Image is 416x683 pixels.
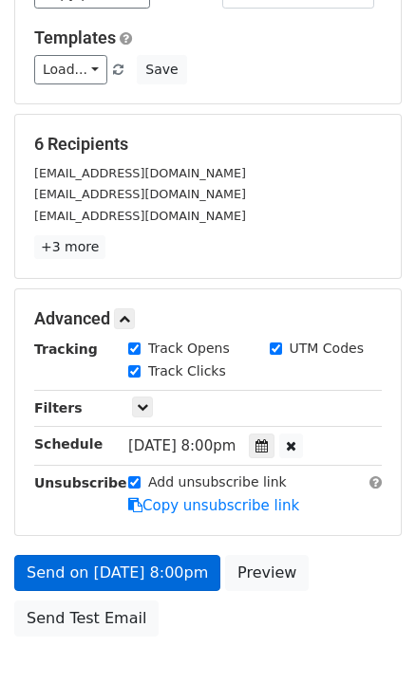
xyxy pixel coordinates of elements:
a: Send on [DATE] 8:00pm [14,555,220,591]
h5: 6 Recipients [34,134,382,155]
small: [EMAIL_ADDRESS][DOMAIN_NAME] [34,166,246,180]
small: [EMAIL_ADDRESS][DOMAIN_NAME] [34,209,246,223]
a: +3 more [34,235,105,259]
a: Templates [34,28,116,47]
strong: Schedule [34,436,103,452]
label: Track Clicks [148,361,226,381]
div: 聊天小组件 [321,592,416,683]
strong: Tracking [34,341,98,357]
h5: Advanced [34,308,382,329]
label: UTM Codes [290,339,364,359]
small: [EMAIL_ADDRESS][DOMAIN_NAME] [34,187,246,201]
iframe: Chat Widget [321,592,416,683]
a: Load... [34,55,107,84]
a: Copy unsubscribe link [128,497,299,514]
label: Track Opens [148,339,230,359]
a: Preview [225,555,309,591]
strong: Unsubscribe [34,475,127,490]
a: Send Test Email [14,600,159,637]
span: [DATE] 8:00pm [128,437,236,454]
button: Save [137,55,186,84]
label: Add unsubscribe link [148,472,287,492]
strong: Filters [34,400,83,415]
